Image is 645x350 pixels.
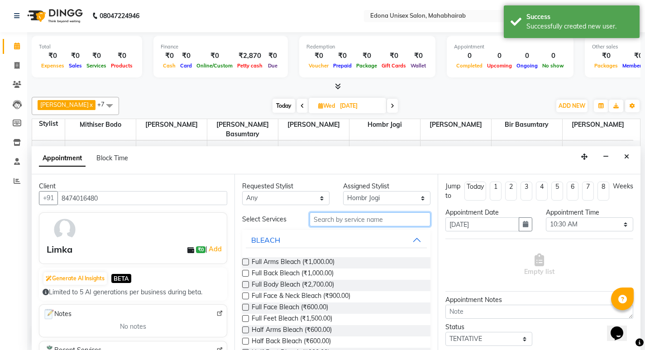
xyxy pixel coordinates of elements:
span: Wallet [408,62,428,69]
li: 1 [490,182,502,201]
span: [PERSON_NAME] [420,119,491,130]
div: Stylist [32,119,65,129]
input: yyyy-mm-dd [445,217,520,231]
span: Wed [316,102,337,109]
div: ₹0 [331,51,354,61]
span: No notes [120,322,146,331]
input: 2025-09-03 [337,99,382,113]
span: | [205,244,223,254]
div: Appointment Notes [445,295,633,305]
span: Upcoming [485,62,514,69]
div: Jump to [445,182,461,201]
div: ₹0 [354,51,379,61]
li: 6 [567,182,578,201]
span: Voucher [306,62,331,69]
input: Search by Name/Mobile/Email/Code [57,191,227,205]
li: 7 [582,182,594,201]
div: Successfully created new user. [526,22,633,31]
span: Today [272,99,295,113]
b: 08047224946 [100,3,139,29]
div: 0 [454,51,485,61]
div: Appointment [454,43,566,51]
div: Limka [47,243,72,256]
span: Services [84,62,109,69]
span: Products [109,62,135,69]
img: avatar [52,216,78,243]
span: Sales [67,62,84,69]
span: Expenses [39,62,67,69]
div: ₹0 [84,51,109,61]
li: 2 [505,182,517,201]
a: Add [207,244,223,254]
span: Appointment [39,150,86,167]
div: ₹0 [592,51,620,61]
div: 0 [485,51,514,61]
div: ₹0 [408,51,428,61]
div: Requested Stylist [242,182,330,191]
div: Redemption [306,43,428,51]
div: Appointment Time [546,208,633,217]
div: ₹0 [379,51,408,61]
div: ₹2,870 [235,51,265,61]
span: Bir Basumtary [492,119,562,130]
span: Prepaid [331,62,354,69]
span: Notes [43,308,72,320]
span: [PERSON_NAME] [40,101,89,108]
button: Generate AI Insights [43,272,107,285]
iframe: chat widget [607,314,636,341]
div: ₹0 [109,51,135,61]
li: 8 [597,182,609,201]
div: 0 [540,51,566,61]
span: Ongoing [514,62,540,69]
button: ADD NEW [556,100,588,112]
span: Gift Cards [379,62,408,69]
div: Assigned Stylist [343,182,430,191]
div: Select Services [235,215,302,224]
button: BLEACH [246,232,426,248]
div: BLEACH [251,235,280,245]
div: 0 [514,51,540,61]
span: Half Back Bleach (₹600.00) [252,336,331,348]
span: Half Arms Bleach (₹600.00) [252,325,332,336]
div: Total [39,43,135,51]
span: No show [540,62,566,69]
div: ₹0 [265,51,281,61]
span: Full Face Bleach (₹600.00) [252,302,328,314]
div: Appointment Date [445,208,533,217]
span: Hombr Jogi [349,119,420,130]
div: ₹0 [178,51,194,61]
span: Full Back Bleach (₹1,000.00) [252,268,334,280]
span: Full Feet Bleach (₹1,500.00) [252,314,332,325]
span: Card [178,62,194,69]
span: ADD NEW [559,102,585,109]
li: 5 [551,182,563,201]
div: ₹0 [67,51,84,61]
span: Full Face & Neck Bleach (₹900.00) [252,291,350,302]
div: Finance [161,43,281,51]
span: Full Body Bleach (₹2,700.00) [252,280,334,291]
input: Search by service name [310,212,430,226]
span: ₹0 [196,246,205,254]
span: Online/Custom [194,62,235,69]
span: [PERSON_NAME] Basumtary [207,119,278,140]
div: ₹0 [306,51,331,61]
img: logo [23,3,85,29]
span: +7 [97,101,111,108]
span: Petty cash [235,62,265,69]
span: [PERSON_NAME] [278,119,349,130]
span: [PERSON_NAME] [136,119,207,130]
div: Limited to 5 AI generations per business during beta. [43,288,224,297]
div: Client [39,182,227,191]
div: Success [526,12,633,22]
span: Full Arms Bleach (₹1,000.00) [252,257,334,268]
span: Block Time [96,154,128,162]
span: Due [266,62,280,69]
span: Completed [454,62,485,69]
div: Weeks [613,182,633,191]
div: Status [445,322,533,332]
span: Cash [161,62,178,69]
div: ₹0 [39,51,67,61]
button: Close [620,150,633,164]
li: 3 [521,182,532,201]
div: ₹0 [194,51,235,61]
